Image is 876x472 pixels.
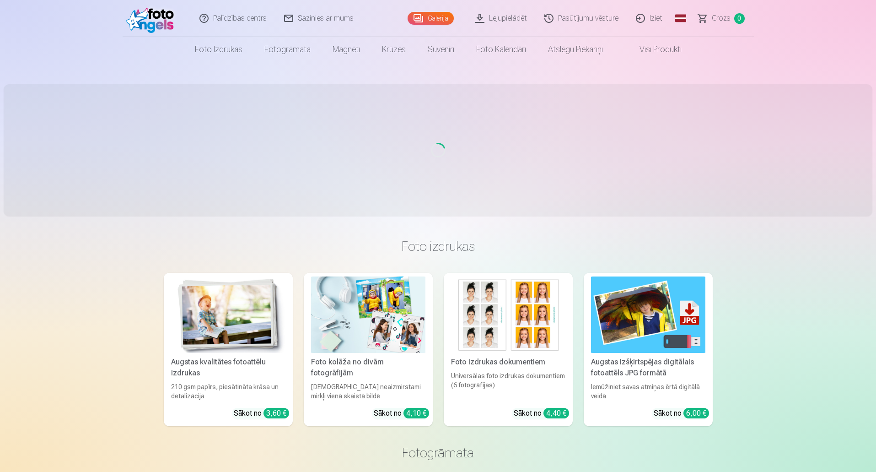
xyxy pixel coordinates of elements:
[263,408,289,418] div: 3,60 €
[311,277,425,353] img: Foto kolāža no divām fotogrāfijām
[171,277,285,353] img: Augstas kvalitātes fotoattēlu izdrukas
[184,37,253,62] a: Foto izdrukas
[304,273,433,426] a: Foto kolāža no divām fotogrāfijāmFoto kolāža no divām fotogrāfijām[DEMOGRAPHIC_DATA] neaizmirstam...
[171,445,705,461] h3: Fotogrāmata
[167,357,289,379] div: Augstas kvalitātes fotoattēlu izdrukas
[591,277,705,353] img: Augstas izšķirtspējas digitālais fotoattēls JPG formātā
[584,273,713,426] a: Augstas izšķirtspējas digitālais fotoattēls JPG formātāAugstas izšķirtspējas digitālais fotoattēl...
[403,408,429,418] div: 4,10 €
[514,408,569,419] div: Sākot no
[587,357,709,379] div: Augstas izšķirtspējas digitālais fotoattēls JPG formātā
[126,4,179,33] img: /fa1
[447,371,569,401] div: Universālas foto izdrukas dokumentiem (6 fotogrāfijas)
[465,37,537,62] a: Foto kalendāri
[444,273,573,426] a: Foto izdrukas dokumentiemFoto izdrukas dokumentiemUniversālas foto izdrukas dokumentiem (6 fotogr...
[537,37,614,62] a: Atslēgu piekariņi
[307,382,429,401] div: [DEMOGRAPHIC_DATA] neaizmirstami mirkļi vienā skaistā bildē
[683,408,709,418] div: 6,00 €
[587,382,709,401] div: Iemūžiniet savas atmiņas ērtā digitālā veidā
[234,408,289,419] div: Sākot no
[408,12,454,25] a: Galerija
[654,408,709,419] div: Sākot no
[451,277,565,353] img: Foto izdrukas dokumentiem
[164,273,293,426] a: Augstas kvalitātes fotoattēlu izdrukasAugstas kvalitātes fotoattēlu izdrukas210 gsm papīrs, piesā...
[322,37,371,62] a: Magnēti
[374,408,429,419] div: Sākot no
[253,37,322,62] a: Fotogrāmata
[712,13,731,24] span: Grozs
[307,357,429,379] div: Foto kolāža no divām fotogrāfijām
[417,37,465,62] a: Suvenīri
[447,357,569,368] div: Foto izdrukas dokumentiem
[614,37,693,62] a: Visi produkti
[734,13,745,24] span: 0
[171,238,705,255] h3: Foto izdrukas
[167,382,289,401] div: 210 gsm papīrs, piesātināta krāsa un detalizācija
[543,408,569,418] div: 4,40 €
[371,37,417,62] a: Krūzes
